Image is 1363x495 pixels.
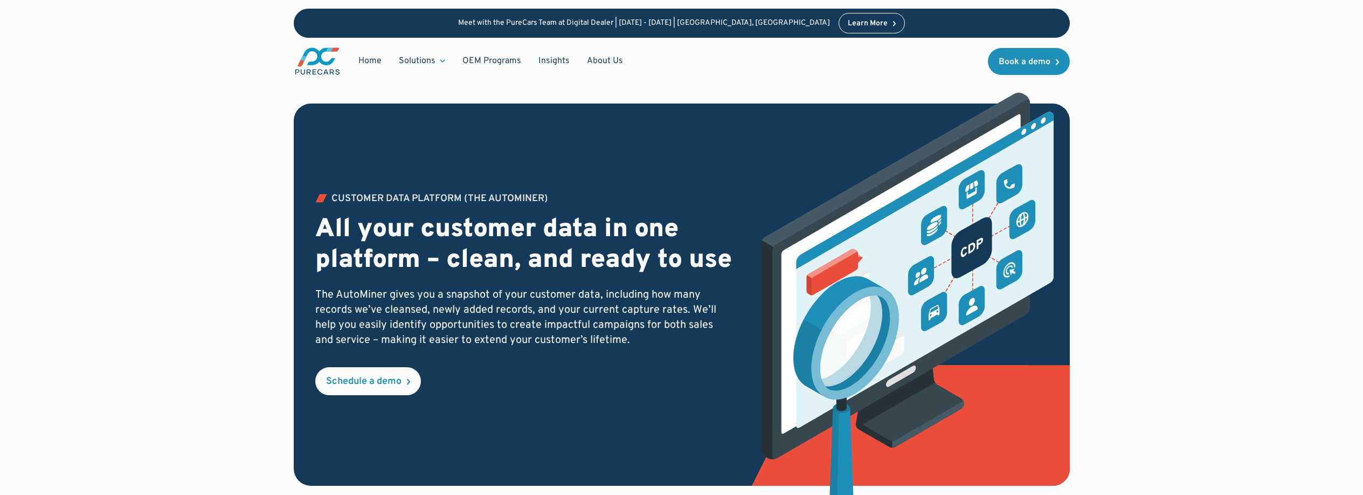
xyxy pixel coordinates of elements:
[530,51,578,71] a: Insights
[315,215,733,277] h2: All your customer data in one platform – clean, and ready to use
[390,51,454,71] div: Solutions
[331,194,548,204] div: Customer Data PLATFORM (The Autominer)
[294,46,341,76] img: purecars logo
[458,19,830,28] p: Meet with the PureCars Team at Digital Dealer | [DATE] - [DATE] | [GEOGRAPHIC_DATA], [GEOGRAPHIC_...
[988,48,1070,75] a: Book a demo
[999,58,1050,66] div: Book a demo
[848,20,888,27] div: Learn More
[399,55,435,67] div: Solutions
[839,13,905,33] a: Learn More
[454,51,530,71] a: OEM Programs
[315,367,421,395] a: Schedule a demo
[326,377,402,387] div: Schedule a demo
[294,46,341,76] a: main
[315,287,733,348] p: The AutoMiner gives you a snapshot of your customer data, including how many records we’ve cleans...
[350,51,390,71] a: Home
[578,51,632,71] a: About Us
